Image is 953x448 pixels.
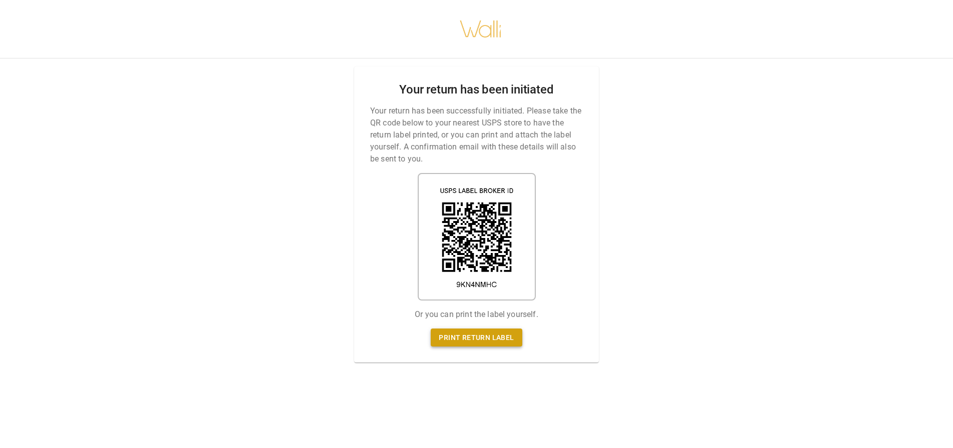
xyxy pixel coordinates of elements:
h2: Your return has been initiated [399,82,553,97]
a: Print return label [431,328,522,347]
img: walli-inc.myshopify.com [459,7,502,50]
img: shipping label qr code [418,173,536,300]
p: Your return has been successfully initiated. Please take the QR code below to your nearest USPS s... [370,105,583,165]
p: Or you can print the label yourself. [415,308,538,320]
